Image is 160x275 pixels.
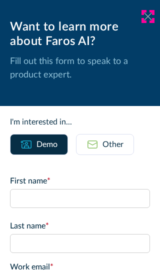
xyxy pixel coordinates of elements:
div: Demo [36,138,57,150]
label: Work email [10,261,150,273]
label: Last name [10,220,150,232]
p: Fill out this form to speak to a product expert. [10,55,150,82]
div: Want to learn more about Faros AI? [10,20,150,49]
div: I'm interested in... [10,116,150,128]
div: Other [102,138,123,150]
label: First name [10,175,150,187]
